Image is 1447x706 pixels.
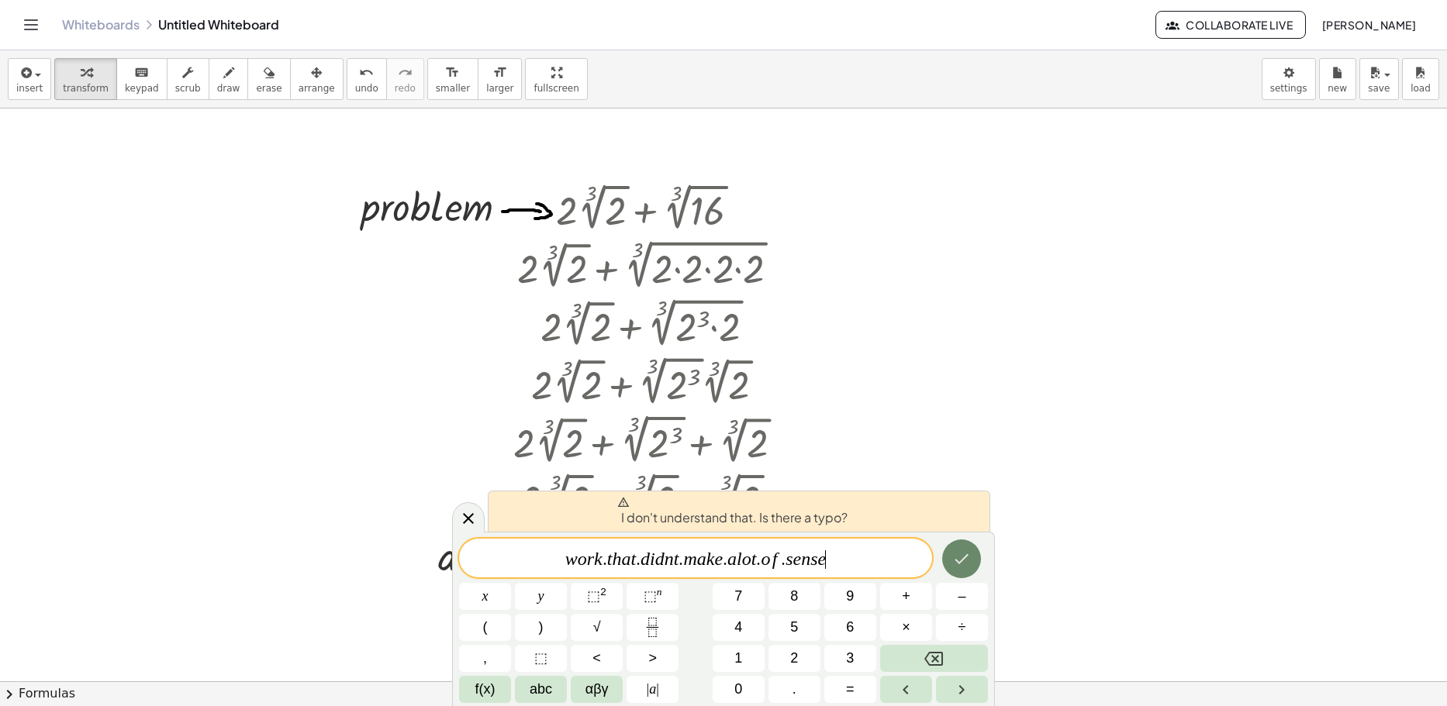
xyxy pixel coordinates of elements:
span: arrange [299,83,335,94]
var: e [818,549,827,569]
sup: n [657,586,662,598]
button: y [515,583,567,610]
span: 5 [790,617,798,638]
button: Placeholder [515,645,567,672]
button: load [1402,58,1439,100]
button: new [1319,58,1356,100]
var: o [761,549,770,569]
var: d [655,549,665,569]
i: undo [359,64,374,82]
var: i [650,549,655,569]
button: Done [942,539,981,578]
button: 9 [824,583,876,610]
span: | [656,681,659,697]
button: Squared [571,583,623,610]
span: 6 [846,617,854,638]
span: ⬚ [587,588,600,604]
var: t [630,549,636,569]
span: transform [63,83,109,94]
a: Whiteboards [62,17,140,33]
span: y [538,586,544,607]
button: Equals [824,676,876,703]
button: Alphabet [515,676,567,703]
button: 7 [713,583,765,610]
span: αβγ [585,679,609,700]
button: settings [1262,58,1316,100]
button: Plus [880,583,932,610]
span: ÷ [958,617,966,638]
span: Collaborate Live [1169,18,1293,32]
span: erase [256,83,281,94]
span: . [636,550,641,569]
button: Superscript [627,583,679,610]
span: 7 [734,586,742,607]
var: n [801,549,810,569]
button: 5 [768,614,820,641]
button: Right arrow [936,676,988,703]
var: k [706,549,715,569]
button: Minus [936,583,988,610]
span: – [958,586,965,607]
button: draw [209,58,249,100]
span: √ [593,617,601,638]
button: insert [8,58,51,100]
button: Collaborate Live [1155,11,1306,39]
var: m [683,549,696,569]
span: I don't understand that. Is there a typo? [617,496,848,527]
i: keyboard [134,64,149,82]
button: 8 [768,583,820,610]
button: Greater than [627,645,679,672]
span: ( [483,617,488,638]
sup: 2 [600,586,606,598]
button: Less than [571,645,623,672]
button: save [1359,58,1399,100]
span: . [723,550,727,569]
span: fullscreen [534,83,578,94]
span: settings [1270,83,1307,94]
button: 1 [713,645,765,672]
button: undoundo [347,58,387,100]
var: d [641,549,650,569]
var: s [786,549,793,569]
span: 9 [846,586,854,607]
button: transform [54,58,117,100]
span: keypad [125,83,159,94]
span: ⬚ [644,588,657,604]
var: t [607,549,613,569]
button: arrange [290,58,344,100]
span: × [902,617,910,638]
var: e [714,549,723,569]
button: fullscreen [525,58,587,100]
button: format_sizesmaller [427,58,478,100]
span: = [846,679,855,700]
span: load [1411,83,1431,94]
span: < [592,648,601,669]
var: f [772,549,778,569]
span: new [1328,83,1347,94]
span: 4 [734,617,742,638]
button: 2 [768,645,820,672]
span: save [1368,83,1390,94]
var: r [587,549,594,569]
span: undo [355,83,378,94]
button: Backspace [880,645,988,672]
var: w [565,549,578,569]
span: ​ [825,550,826,569]
span: > [648,648,657,669]
span: 3 [846,648,854,669]
span: + [902,586,910,607]
button: , [459,645,511,672]
button: keyboardkeypad [116,58,167,100]
button: 3 [824,645,876,672]
span: [PERSON_NAME] [1321,18,1416,32]
button: ) [515,614,567,641]
span: larger [486,83,513,94]
span: . [756,550,761,569]
span: | [647,681,650,697]
span: smaller [436,83,470,94]
i: format_size [445,64,460,82]
button: [PERSON_NAME] [1309,11,1428,39]
var: t [674,549,679,569]
button: Greek alphabet [571,676,623,703]
button: Absolute value [627,676,679,703]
